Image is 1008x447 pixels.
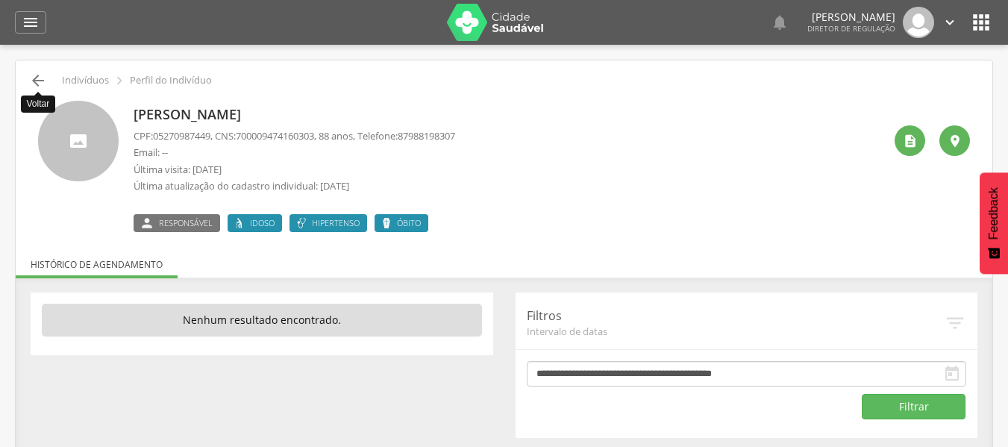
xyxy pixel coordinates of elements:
[134,146,455,160] p: Email: --
[527,325,945,338] span: Intervalo de datas
[948,134,962,149] i: 
[29,72,47,90] i: 
[42,304,482,337] p: Nenhum resultado encontrado.
[111,72,128,89] i: 
[942,7,958,38] a: 
[942,14,958,31] i: 
[22,13,40,31] i: 
[398,129,455,143] span: 87988198307
[980,172,1008,274] button: Feedback - Mostrar pesquisa
[250,217,275,229] span: Idoso
[807,12,895,22] p: [PERSON_NAME]
[397,217,421,229] span: Óbito
[15,11,46,34] a: 
[153,129,210,143] span: 05270987449
[134,129,455,143] p: CPF: , CNS: , 88 anos, Telefone:
[903,134,918,149] i: 
[987,187,1001,240] span: Feedback
[134,105,455,125] p: [PERSON_NAME]
[527,307,945,325] p: Filtros
[134,163,455,177] p: Última visita: [DATE]
[62,75,109,87] p: Indivíduos
[943,365,961,383] i: 
[771,7,789,38] a: 
[862,394,966,419] button: Filtrar
[140,217,154,229] i: 
[807,23,895,34] span: Diretor de regulação
[312,217,360,229] span: Hipertenso
[771,13,789,31] i: 
[134,179,455,193] p: Última atualização do cadastro individual: [DATE]
[159,217,213,229] span: Responsável
[944,312,966,334] i: 
[236,129,314,143] span: 700009474160303
[130,75,212,87] p: Perfil do Indivíduo
[969,10,993,34] i: 
[21,96,56,113] div: Voltar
